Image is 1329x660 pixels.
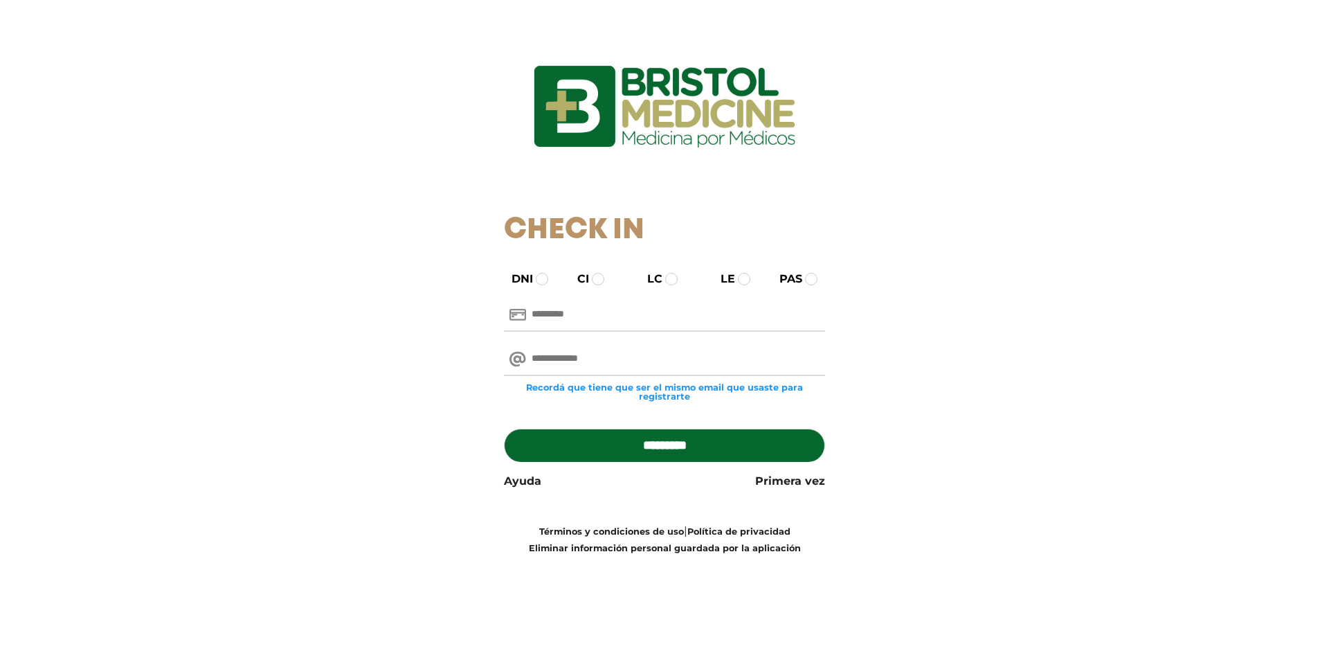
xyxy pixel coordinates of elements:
img: logo_ingresarbristol.jpg [478,17,851,197]
div: | [494,523,836,556]
a: Términos y condiciones de uso [539,526,684,537]
a: Ayuda [504,473,541,490]
label: LE [708,271,735,287]
a: Primera vez [755,473,825,490]
label: LC [635,271,662,287]
a: Eliminar información personal guardada por la aplicación [529,543,801,553]
a: Política de privacidad [687,526,790,537]
label: PAS [767,271,802,287]
label: CI [565,271,589,287]
h1: Check In [504,213,826,248]
label: DNI [499,271,533,287]
small: Recordá que tiene que ser el mismo email que usaste para registrarte [504,383,826,401]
